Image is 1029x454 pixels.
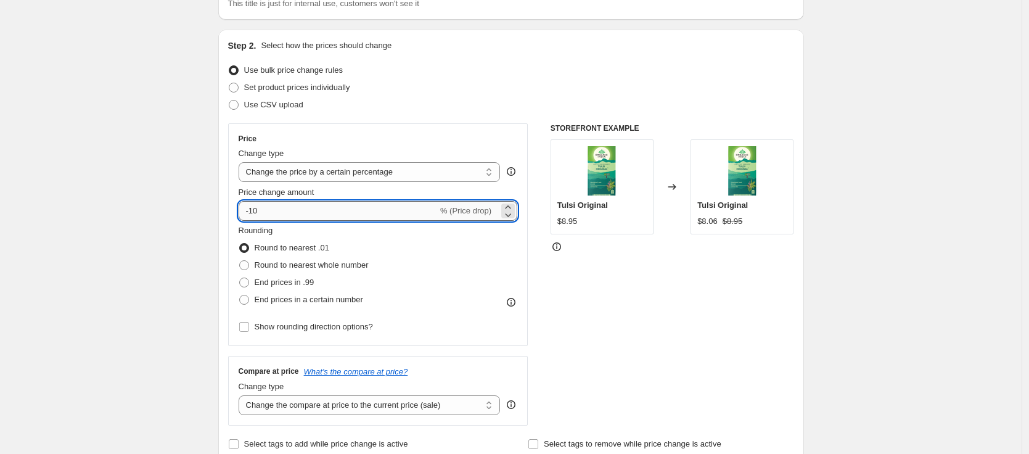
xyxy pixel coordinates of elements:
[239,382,284,391] span: Change type
[544,439,721,448] span: Select tags to remove while price change is active
[557,200,608,210] span: Tulsi Original
[557,215,578,228] div: $8.95
[239,366,299,376] h3: Compare at price
[718,146,767,196] img: Tulsi-Original-WEBSITE_80x.png
[577,146,626,196] img: Tulsi-Original-WEBSITE_80x.png
[505,398,517,411] div: help
[228,39,256,52] h2: Step 2.
[239,226,273,235] span: Rounding
[239,149,284,158] span: Change type
[723,215,743,228] strike: $8.95
[551,123,794,133] h6: STOREFRONT EXAMPLE
[440,206,491,215] span: % (Price drop)
[261,39,392,52] p: Select how the prices should change
[255,260,369,270] span: Round to nearest whole number
[244,100,303,109] span: Use CSV upload
[239,188,314,197] span: Price change amount
[255,243,329,252] span: Round to nearest .01
[244,439,408,448] span: Select tags to add while price change is active
[697,200,748,210] span: Tulsi Original
[244,65,343,75] span: Use bulk price change rules
[255,322,373,331] span: Show rounding direction options?
[697,215,718,228] div: $8.06
[244,83,350,92] span: Set product prices individually
[239,201,438,221] input: -15
[239,134,256,144] h3: Price
[304,367,408,376] button: What's the compare at price?
[255,278,314,287] span: End prices in .99
[505,165,517,178] div: help
[255,295,363,304] span: End prices in a certain number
